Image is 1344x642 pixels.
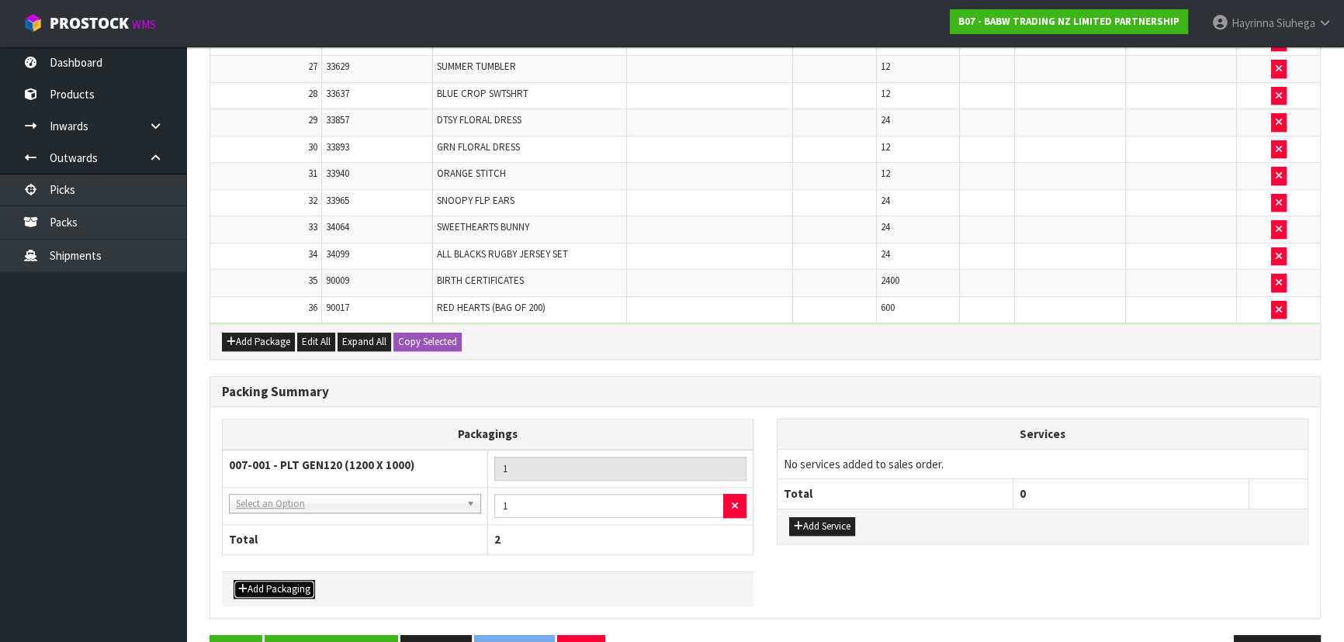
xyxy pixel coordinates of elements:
[326,140,349,154] span: 33893
[326,194,349,207] span: 33965
[326,247,349,261] span: 34099
[50,13,129,33] span: ProStock
[881,60,890,73] span: 12
[326,167,349,180] span: 33940
[308,140,317,154] span: 30
[881,220,890,233] span: 24
[229,457,414,472] strong: 007-001 - PLT GEN120 (1200 X 1000)
[223,419,753,450] th: Packagings
[437,274,524,287] span: BIRTH CERTIFICATES
[297,333,335,351] button: Edit All
[326,301,349,314] span: 90017
[308,60,317,73] span: 27
[958,15,1179,28] strong: B07 - BABW TRADING NZ LIMITED PARTNERSHIP
[881,87,890,100] span: 12
[326,113,349,126] span: 33857
[132,17,156,32] small: WMS
[437,301,546,314] span: RED HEARTS (BAG OF 200)
[437,140,520,154] span: GRN FLORAL DRESS
[326,60,349,73] span: 33629
[308,247,317,261] span: 34
[326,87,349,100] span: 33637
[437,60,516,73] span: SUMMER TUMBLER
[881,113,890,126] span: 24
[308,220,317,233] span: 33
[950,9,1188,34] a: B07 - BABW TRADING NZ LIMITED PARTNERSHIP
[338,333,391,351] button: Expand All
[1276,16,1315,30] span: Siuhega
[789,517,855,536] button: Add Service
[881,301,895,314] span: 600
[222,385,1308,399] h3: Packing Summary
[437,113,521,126] span: DTSY FLORAL DRESS
[437,194,514,207] span: SNOOPY FLP EARS
[393,333,462,351] button: Copy Selected
[308,113,317,126] span: 29
[881,140,890,154] span: 12
[778,419,1308,449] th: Services
[326,274,349,287] span: 90009
[223,525,488,554] th: Total
[778,479,1013,509] th: Total
[881,167,890,180] span: 12
[1231,16,1274,30] span: Hayrinna
[236,495,460,513] span: Select an Option
[308,274,317,287] span: 35
[222,333,295,351] button: Add Package
[437,167,506,180] span: ORANGE STITCH
[437,247,568,261] span: ALL BLACKS RUGBY JERSEY SET
[494,532,501,547] span: 2
[326,220,349,233] span: 34064
[778,449,1308,478] td: No services added to sales order.
[437,220,529,233] span: SWEETHEARTS BUNNY
[23,13,43,33] img: cube-alt.png
[437,87,528,100] span: BLUE CROP SWTSHRT
[1020,486,1026,501] span: 0
[342,335,386,348] span: Expand All
[308,301,317,314] span: 36
[881,194,890,207] span: 24
[234,580,315,599] button: Add Packaging
[308,167,317,180] span: 31
[881,247,890,261] span: 24
[308,194,317,207] span: 32
[881,274,899,287] span: 2400
[308,87,317,100] span: 28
